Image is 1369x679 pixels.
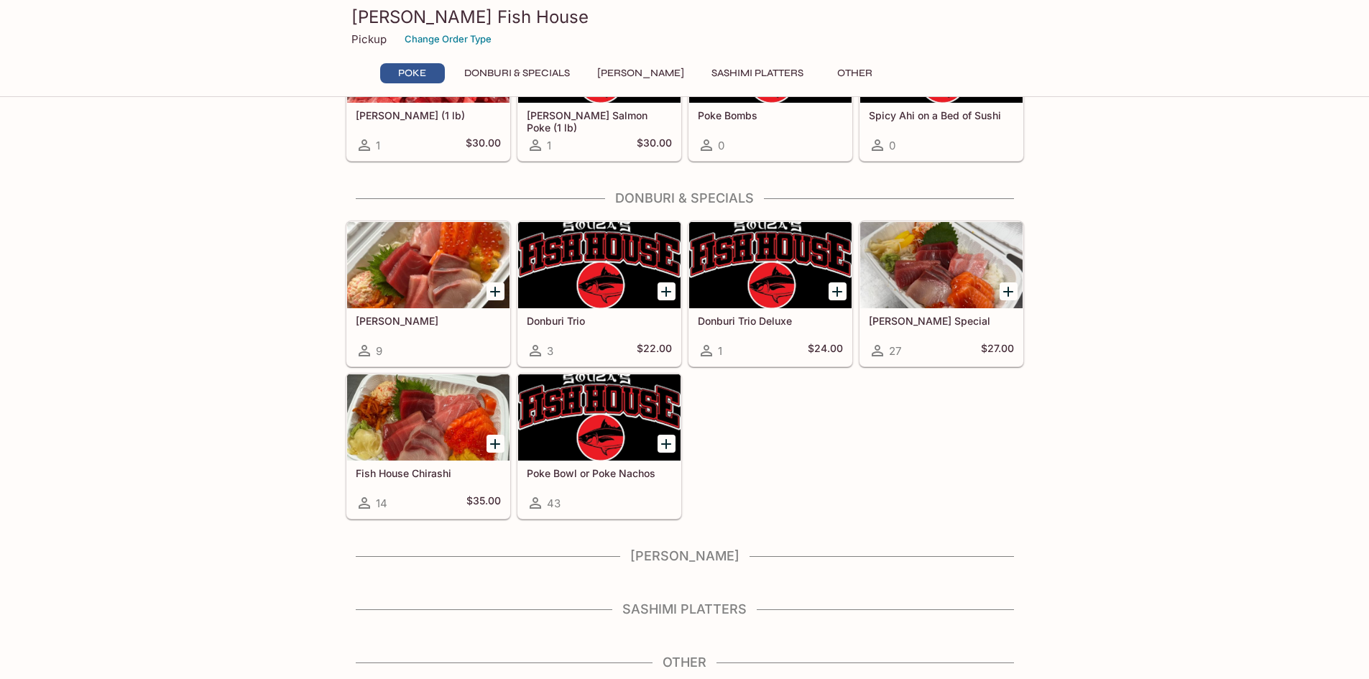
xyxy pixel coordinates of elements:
[376,496,387,510] span: 14
[869,109,1014,121] h5: Spicy Ahi on a Bed of Sushi
[718,344,722,358] span: 1
[517,221,681,366] a: Donburi Trio3$22.00
[487,435,504,453] button: Add Fish House Chirashi
[517,374,681,519] a: Poke Bowl or Poke Nachos43
[487,282,504,300] button: Add Sashimi Donburis
[376,344,382,358] span: 9
[860,222,1023,308] div: Souza Special
[351,6,1018,28] h3: [PERSON_NAME] Fish House
[637,137,672,154] h5: $30.00
[380,63,445,83] button: Poke
[547,344,553,358] span: 3
[860,17,1023,103] div: Spicy Ahi on a Bed of Sushi
[466,137,501,154] h5: $30.00
[466,494,501,512] h5: $35.00
[346,221,510,366] a: [PERSON_NAME]9
[829,282,847,300] button: Add Donburi Trio Deluxe
[698,109,843,121] h5: Poke Bombs
[527,315,672,327] h5: Donburi Trio
[356,109,501,121] h5: [PERSON_NAME] (1 lb)
[346,548,1024,564] h4: [PERSON_NAME]
[859,221,1023,366] a: [PERSON_NAME] Special27$27.00
[351,32,387,46] p: Pickup
[346,655,1024,670] h4: Other
[456,63,578,83] button: Donburi & Specials
[356,315,501,327] h5: [PERSON_NAME]
[347,17,510,103] div: Ahi Poke (1 lb)
[527,467,672,479] h5: Poke Bowl or Poke Nachos
[808,342,843,359] h5: $24.00
[398,28,498,50] button: Change Order Type
[689,222,852,308] div: Donburi Trio Deluxe
[658,435,676,453] button: Add Poke Bowl or Poke Nachos
[527,109,672,133] h5: [PERSON_NAME] Salmon Poke (1 lb)
[346,374,510,519] a: Fish House Chirashi14$35.00
[518,17,681,103] div: Ora King Salmon Poke (1 lb)
[823,63,888,83] button: Other
[547,496,561,510] span: 43
[518,222,681,308] div: Donburi Trio
[718,139,724,152] span: 0
[346,601,1024,617] h4: Sashimi Platters
[889,344,901,358] span: 27
[869,315,1014,327] h5: [PERSON_NAME] Special
[981,342,1014,359] h5: $27.00
[689,17,852,103] div: Poke Bombs
[356,467,501,479] h5: Fish House Chirashi
[347,222,510,308] div: Sashimi Donburis
[704,63,811,83] button: Sashimi Platters
[346,190,1024,206] h4: Donburi & Specials
[518,374,681,461] div: Poke Bowl or Poke Nachos
[1000,282,1018,300] button: Add Souza Special
[347,374,510,461] div: Fish House Chirashi
[658,282,676,300] button: Add Donburi Trio
[637,342,672,359] h5: $22.00
[589,63,692,83] button: [PERSON_NAME]
[688,221,852,366] a: Donburi Trio Deluxe1$24.00
[547,139,551,152] span: 1
[698,315,843,327] h5: Donburi Trio Deluxe
[889,139,895,152] span: 0
[376,139,380,152] span: 1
